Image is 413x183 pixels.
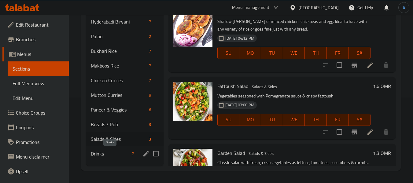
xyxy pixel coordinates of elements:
[129,151,136,157] span: 7
[327,47,349,59] button: FR
[2,105,69,120] a: Choice Groups
[86,88,163,102] div: Mutton Curries8
[91,18,146,25] span: Hyderabadi Biryani
[348,114,371,126] button: SA
[91,47,146,55] span: Bukhari Rice
[86,117,163,132] div: Breads / Roti3
[91,121,146,128] span: Breads / Roti
[8,91,69,105] a: Edit Menu
[146,78,153,83] span: 7
[146,106,153,113] div: items
[249,83,279,90] span: Salads & Sides
[173,82,212,121] img: Fattoush Salad
[261,47,283,59] button: TU
[2,149,69,164] a: Menu disclaimer
[283,47,305,59] button: WE
[2,120,69,135] a: Coupons
[2,135,69,149] a: Promotions
[307,49,324,57] span: TH
[91,77,146,84] span: Chicken Curries
[403,4,405,11] span: A
[86,146,163,161] div: Drinks7edit
[305,47,327,59] button: TH
[347,58,362,72] button: Branch-specific-item
[286,49,303,57] span: WE
[16,109,64,116] span: Choice Groups
[217,114,239,126] button: SU
[2,32,69,47] a: Branches
[146,62,153,69] div: items
[298,4,339,11] div: [GEOGRAPHIC_DATA]
[246,150,276,157] div: Salads & Sides
[367,128,374,136] a: Edit menu item
[142,149,151,158] button: edit
[86,102,163,117] div: Paneer & Veggies6
[329,115,346,124] span: FR
[333,59,346,71] span: Select to update
[351,49,368,57] span: SA
[223,35,257,41] span: [DATE] 04:12 PM
[91,150,129,157] span: Drinks
[146,136,153,142] span: 3
[86,132,163,146] div: Salads & Sides3
[217,18,371,33] p: Shallow [PERSON_NAME] of minced chicken, chickpeas and egg. Ideal to have with any variety of ric...
[242,49,259,57] span: MO
[16,153,64,160] span: Menu disclaimer
[146,63,153,69] span: 7
[351,115,368,124] span: SA
[86,12,163,163] nav: Menu sections
[146,47,153,55] div: items
[217,92,371,100] p: Vegetables seasoned with Pomegranate sauce & crispy fattoush.
[217,47,239,59] button: SU
[146,135,153,143] div: items
[2,164,69,179] a: Upsell
[347,125,362,139] button: Branch-specific-item
[307,115,324,124] span: TH
[146,18,153,25] div: items
[146,48,153,54] span: 7
[379,125,393,139] button: delete
[91,33,146,40] span: Pulao
[129,150,136,157] div: items
[146,121,153,128] div: items
[91,135,146,143] span: Salads & Sides
[146,107,153,113] span: 6
[16,124,64,131] span: Coupons
[86,14,163,29] div: Hyderabadi Biryani7
[91,91,146,99] div: Mutton Curries
[2,47,69,61] a: Menus
[367,61,374,69] a: Edit menu item
[373,8,391,16] h6: 1.1 OMR
[86,58,163,73] div: Makboos Rice7
[16,36,64,43] span: Branches
[146,34,153,39] span: 2
[146,33,153,40] div: items
[146,19,153,25] span: 7
[261,114,283,126] button: TU
[17,50,64,58] span: Menus
[146,122,153,127] span: 3
[173,8,212,47] img: Shami Kebab 2 Pcs
[86,73,163,88] div: Chicken Curries7
[333,126,346,138] span: Select to update
[16,138,64,146] span: Promotions
[86,44,163,58] div: Bukhari Rice7
[373,82,391,90] h6: 1.6 OMR
[220,49,237,57] span: SU
[348,47,371,59] button: SA
[305,114,327,126] button: TH
[327,114,349,126] button: FR
[146,91,153,99] div: items
[16,168,64,175] span: Upsell
[379,58,393,72] button: delete
[91,62,146,69] span: Makboos Rice
[264,49,281,57] span: TU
